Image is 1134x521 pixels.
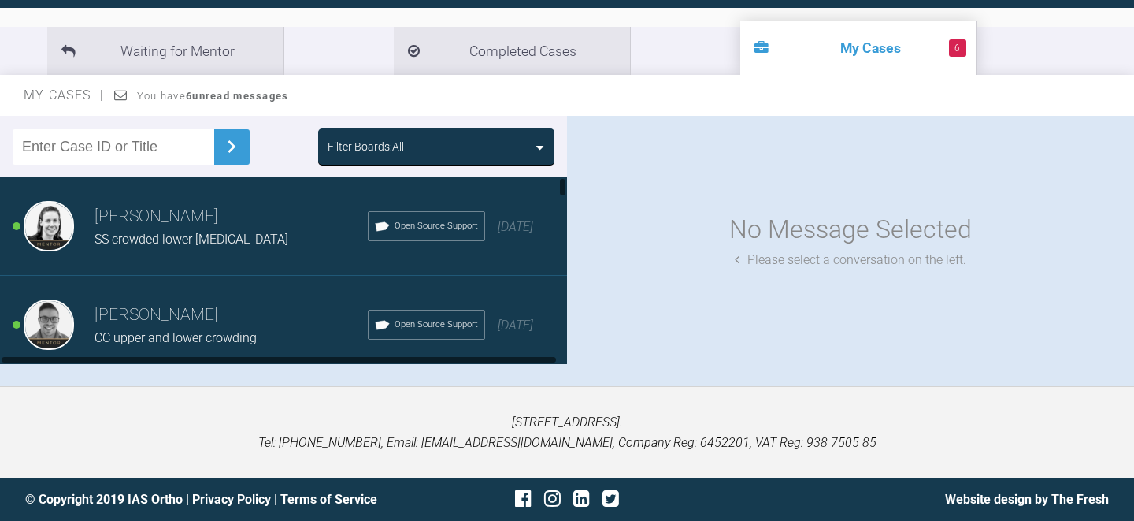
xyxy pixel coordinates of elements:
li: My Cases [740,21,976,75]
span: My Cases [24,87,105,102]
p: [STREET_ADDRESS]. Tel: [PHONE_NUMBER], Email: [EMAIL_ADDRESS][DOMAIN_NAME], Company Reg: 6452201,... [25,412,1109,452]
span: You have [137,90,289,102]
img: Kelly Toft [24,201,74,251]
a: Terms of Service [280,492,377,507]
h3: [PERSON_NAME] [94,203,368,230]
input: Enter Case ID or Title [13,129,214,165]
span: 6 [949,39,966,57]
strong: 6 unread messages [186,90,288,102]
span: Open Source Support [395,219,478,233]
span: [DATE] [498,318,533,333]
span: [DATE] [498,219,533,234]
span: Open Source Support [395,318,478,332]
div: Filter Boards: All [328,138,404,155]
a: Privacy Policy [192,492,271,507]
div: Please select a conversation on the left. [735,250,966,270]
img: Sebastian Wilkins [24,300,74,350]
div: No Message Selected [729,210,972,250]
h3: [PERSON_NAME] [94,302,368,329]
li: Completed Cases [394,27,630,75]
span: CC upper and lower crowding [94,330,257,345]
a: Website design by The Fresh [945,492,1109,507]
img: chevronRight.28bd32b0.svg [219,134,244,159]
li: Waiting for Mentor [47,27,283,75]
span: SS crowded lower [MEDICAL_DATA] [94,232,288,247]
div: © Copyright 2019 IAS Ortho | | [25,489,387,510]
